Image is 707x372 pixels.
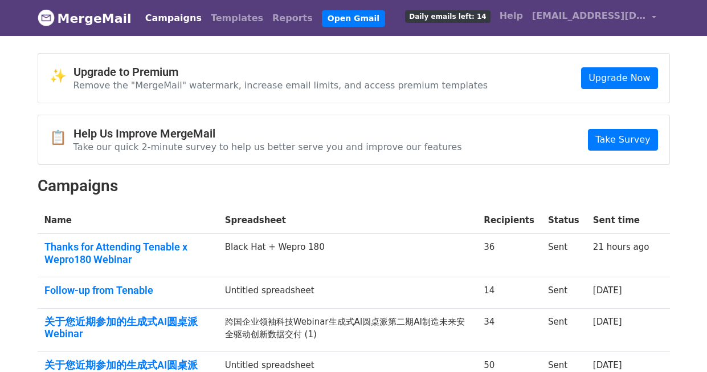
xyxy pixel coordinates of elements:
[586,207,656,234] th: Sent time
[38,207,218,234] th: Name
[495,5,528,27] a: Help
[593,317,622,327] a: [DATE]
[218,277,477,309] td: Untitled spreadsheet
[218,207,477,234] th: Spreadsheet
[50,130,73,146] span: 📋
[401,5,495,27] a: Daily emails left: 14
[73,65,488,79] h4: Upgrade to Premium
[218,234,477,277] td: Black Hat + Wepro 180
[593,285,622,296] a: [DATE]
[541,277,586,309] td: Sent
[322,10,385,27] a: Open Gmail
[38,9,55,26] img: MergeMail logo
[44,316,211,340] a: 关于您近期参加的生成式AI圆桌派Webinar
[38,176,670,196] h2: Campaigns
[50,68,73,84] span: ✨
[206,7,268,30] a: Templates
[38,6,132,30] a: MergeMail
[73,141,462,153] p: Take our quick 2-minute survey to help us better serve you and improve our features
[528,5,661,31] a: [EMAIL_ADDRESS][DOMAIN_NAME]
[532,9,646,23] span: [EMAIL_ADDRESS][DOMAIN_NAME]
[141,7,206,30] a: Campaigns
[44,241,211,265] a: Thanks for Attending Tenable x Wepro180 Webinar
[593,242,649,252] a: 21 hours ago
[477,234,541,277] td: 36
[593,360,622,370] a: [DATE]
[73,79,488,91] p: Remove the "MergeMail" watermark, increase email limits, and access premium templates
[73,127,462,140] h4: Help Us Improve MergeMail
[588,129,657,151] a: Take Survey
[218,308,477,351] td: 跨国企业领袖科技Webinar生成式AI圆桌派第二期AI制造未来安全驱动创新数据交付 (1)
[477,207,541,234] th: Recipients
[541,207,586,234] th: Status
[581,67,657,89] a: Upgrade Now
[477,277,541,309] td: 14
[477,308,541,351] td: 34
[541,308,586,351] td: Sent
[44,284,211,297] a: Follow-up from Tenable
[268,7,317,30] a: Reports
[405,10,490,23] span: Daily emails left: 14
[541,234,586,277] td: Sent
